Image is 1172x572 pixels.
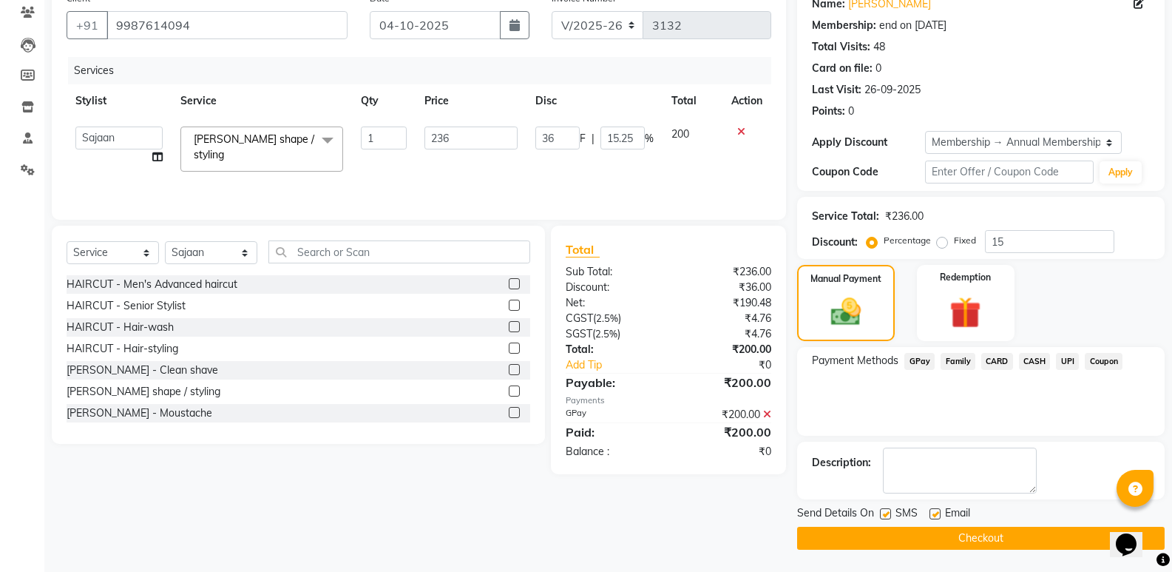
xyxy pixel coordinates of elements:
[68,57,782,84] div: Services
[555,295,668,311] div: Net:
[940,271,991,284] label: Redemption
[555,407,668,423] div: GPay
[1110,513,1157,557] iframe: chat widget
[555,342,668,357] div: Total:
[1085,353,1122,370] span: Coupon
[668,423,782,441] div: ₹200.00
[352,84,416,118] th: Qty
[645,131,654,147] span: %
[67,11,108,39] button: +91
[555,326,668,342] div: ( )
[67,298,186,314] div: HAIRCUT - Senior Stylist
[555,264,668,280] div: Sub Total:
[812,135,924,150] div: Apply Discount
[885,209,924,224] div: ₹236.00
[812,39,870,55] div: Total Visits:
[941,353,975,370] span: Family
[566,242,600,258] span: Total
[668,444,782,460] div: ₹0
[668,407,782,423] div: ₹200.00
[67,277,237,292] div: HAIRCUT - Men's Advanced haircut
[1100,161,1142,184] button: Apply
[555,444,668,460] div: Balance :
[945,505,970,524] span: Email
[895,505,918,524] span: SMS
[224,148,231,161] a: x
[812,18,876,33] div: Membership:
[67,363,218,378] div: [PERSON_NAME] - Clean shave
[668,295,782,311] div: ₹190.48
[106,11,348,39] input: Search by Name/Mobile/Email/Code
[873,39,885,55] div: 48
[812,61,873,76] div: Card on file:
[954,234,976,247] label: Fixed
[596,312,618,324] span: 2.5%
[879,18,946,33] div: end on [DATE]
[555,280,668,295] div: Discount:
[668,342,782,357] div: ₹200.00
[67,341,178,357] div: HAIRCUT - Hair-styling
[67,384,220,400] div: [PERSON_NAME] shape / styling
[812,104,845,119] div: Points:
[722,84,771,118] th: Action
[668,311,782,326] div: ₹4.76
[555,311,668,326] div: ( )
[940,293,991,332] img: _gift.svg
[848,104,854,119] div: 0
[566,327,592,340] span: SGST
[526,84,663,118] th: Disc
[884,234,931,247] label: Percentage
[555,374,668,391] div: Payable:
[812,235,858,250] div: Discount:
[875,61,881,76] div: 0
[416,84,526,118] th: Price
[663,84,723,118] th: Total
[904,353,935,370] span: GPay
[812,82,861,98] div: Last Visit:
[812,455,871,471] div: Description:
[925,161,1094,184] input: Enter Offer / Coupon Code
[812,164,924,180] div: Coupon Code
[864,82,921,98] div: 26-09-2025
[822,295,870,329] img: _cash.svg
[555,423,668,441] div: Paid:
[812,353,898,369] span: Payment Methods
[797,527,1165,550] button: Checkout
[668,326,782,342] div: ₹4.76
[555,357,688,373] a: Add Tip
[595,328,617,340] span: 2.5%
[67,406,212,421] div: [PERSON_NAME] - Moustache
[592,131,595,147] span: |
[671,127,689,141] span: 200
[67,320,174,335] div: HAIRCUT - Hair-wash
[580,131,586,147] span: F
[1019,353,1051,370] span: CASH
[668,264,782,280] div: ₹236.00
[566,312,593,325] span: CGST
[268,240,530,263] input: Search or Scan
[810,272,881,286] label: Manual Payment
[1056,353,1079,370] span: UPI
[668,280,782,295] div: ₹36.00
[981,353,1013,370] span: CARD
[812,209,879,224] div: Service Total:
[67,84,172,118] th: Stylist
[566,394,771,407] div: Payments
[688,357,782,373] div: ₹0
[172,84,352,118] th: Service
[797,505,874,524] span: Send Details On
[668,374,782,391] div: ₹200.00
[194,132,314,161] span: [PERSON_NAME] shape / styling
